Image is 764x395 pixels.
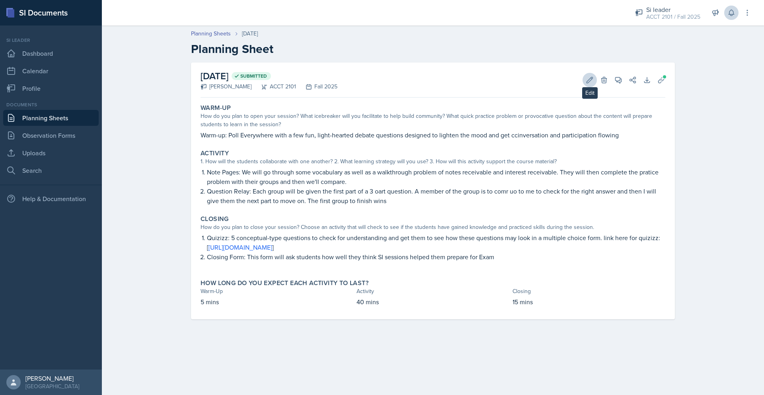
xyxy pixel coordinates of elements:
[207,233,665,252] p: Quizizz: 5 conceptual-type questions to check for understanding and get them to see how these que...
[3,80,99,96] a: Profile
[513,297,665,307] p: 15 mins
[3,45,99,61] a: Dashboard
[25,382,79,390] div: [GEOGRAPHIC_DATA]
[646,13,700,21] div: ACCT 2101 / Fall 2025
[201,279,368,287] label: How long do you expect each activity to last?
[201,223,665,231] div: How do you plan to close your session? Choose an activity that will check to see if the students ...
[201,215,229,223] label: Closing
[357,297,509,307] p: 40 mins
[3,127,99,143] a: Observation Forms
[25,374,79,382] div: [PERSON_NAME]
[251,82,296,91] div: ACCT 2101
[3,63,99,79] a: Calendar
[201,82,251,91] div: [PERSON_NAME]
[3,101,99,108] div: Documents
[201,149,229,157] label: Activity
[207,167,665,186] p: Note Pages: We will go through some vocabulary as well as a walkthrough problem of notes receivab...
[242,29,258,38] div: [DATE]
[201,112,665,129] div: How do you plan to open your session? What icebreaker will you facilitate to help build community...
[296,82,337,91] div: Fall 2025
[201,157,665,166] div: 1. How will the students collaborate with one another? 2. What learning strategy will you use? 3....
[209,243,272,252] a: [URL][DOMAIN_NAME]
[3,110,99,126] a: Planning Sheets
[201,69,337,83] h2: [DATE]
[201,130,665,140] p: Warm-up: Poll Everywhere with a few fun, light-hearted debate questions designed to lighten the m...
[3,37,99,44] div: Si leader
[3,191,99,207] div: Help & Documentation
[583,73,597,87] button: Edit
[357,287,509,295] div: Activity
[191,29,231,38] a: Planning Sheets
[191,42,675,56] h2: Planning Sheet
[3,145,99,161] a: Uploads
[3,162,99,178] a: Search
[207,186,665,205] p: Question Relay: Each group will be given the first part of a 3 oart question. A member of the gro...
[207,252,665,262] p: Closing Form: This form will ask students how well they think SI sessions helped them prepare for...
[646,5,700,14] div: Si leader
[240,73,267,79] span: Submitted
[513,287,665,295] div: Closing
[201,287,353,295] div: Warm-Up
[201,297,353,307] p: 5 mins
[201,104,231,112] label: Warm-Up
